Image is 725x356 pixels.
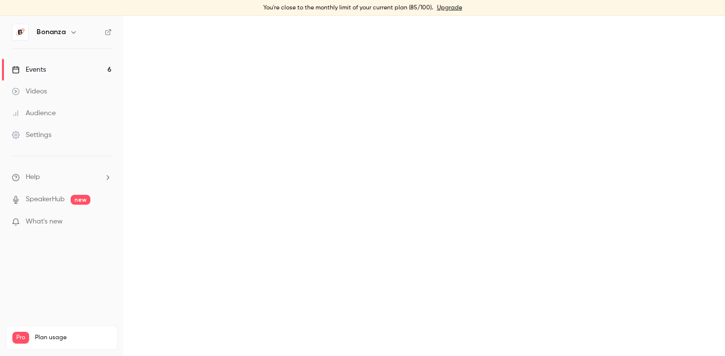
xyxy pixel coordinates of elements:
a: SpeakerHub [26,194,65,205]
span: Help [26,172,40,182]
div: Settings [12,130,51,140]
div: Events [12,65,46,75]
span: Plan usage [35,334,111,342]
span: What's new [26,217,63,227]
img: Bonanza [12,24,28,40]
div: Videos [12,87,47,96]
div: Audience [12,108,56,118]
a: Upgrade [437,4,462,12]
span: new [71,195,90,205]
li: help-dropdown-opener [12,172,112,182]
h6: Bonanza [37,27,66,37]
span: Pro [12,332,29,344]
